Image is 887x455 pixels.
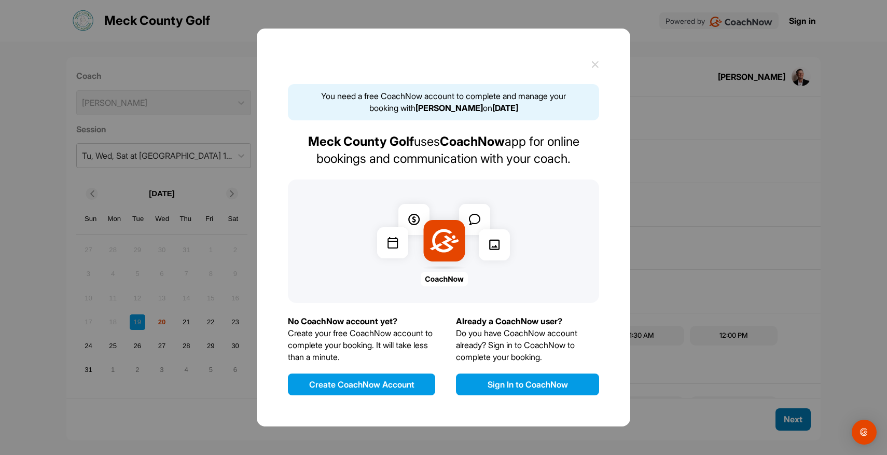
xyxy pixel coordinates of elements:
[288,133,599,167] div: uses app for online bookings and communication with your coach.
[288,315,435,327] p: No CoachNow account yet?
[852,420,877,445] div: Open Intercom Messenger
[492,103,518,113] strong: [DATE]
[288,374,435,395] button: Create CoachNow Account
[308,134,414,149] strong: Meck County Golf
[288,327,435,363] p: Create your free CoachNow account to complete your booking. It will take less than a minute.
[456,374,599,395] button: Sign In to CoachNow
[456,327,599,363] p: Do you have CoachNow account already? Sign in to CoachNow to complete your booking.
[369,196,518,286] img: coach now ads
[288,84,599,120] div: You need a free CoachNow account to complete and manage your booking with on
[440,134,505,149] strong: CoachNow
[415,103,483,113] strong: [PERSON_NAME]
[456,315,599,327] p: Already a CoachNow user?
